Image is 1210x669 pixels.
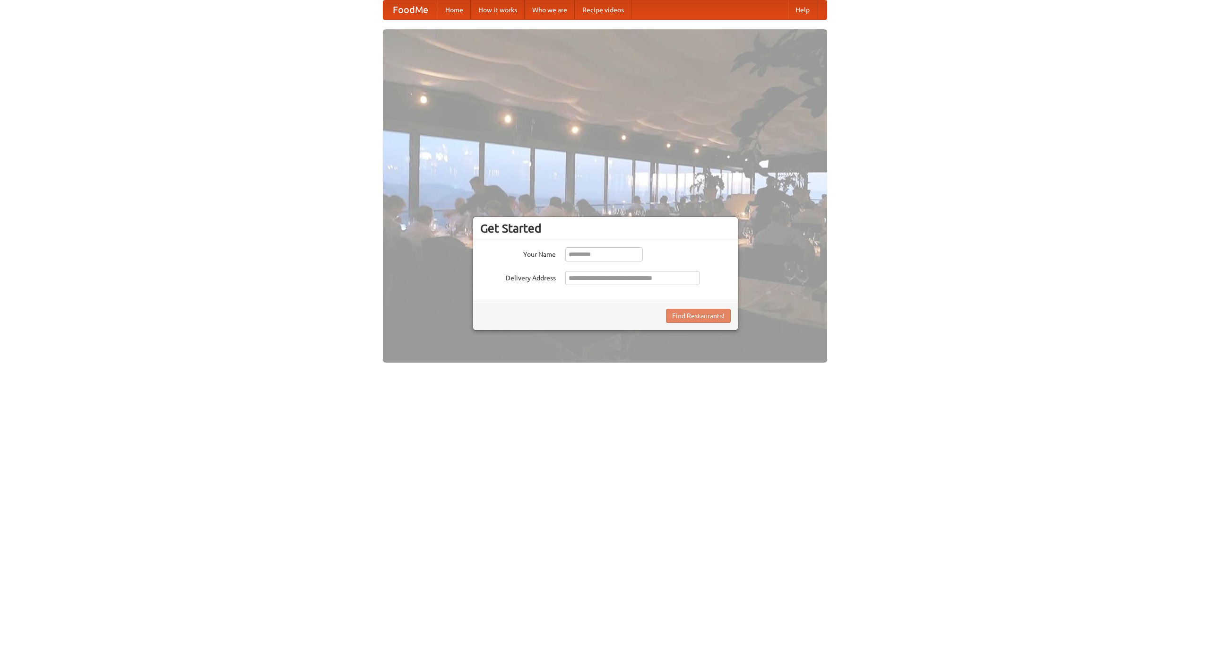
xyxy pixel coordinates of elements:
a: How it works [471,0,525,19]
a: Recipe videos [575,0,631,19]
a: Who we are [525,0,575,19]
a: Home [438,0,471,19]
label: Your Name [480,247,556,259]
a: Help [788,0,817,19]
label: Delivery Address [480,271,556,283]
h3: Get Started [480,221,731,235]
button: Find Restaurants! [666,309,731,323]
a: FoodMe [383,0,438,19]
